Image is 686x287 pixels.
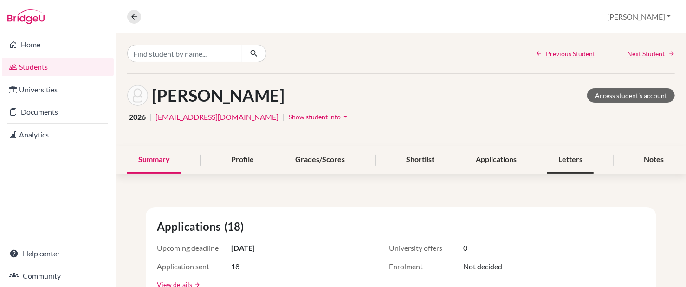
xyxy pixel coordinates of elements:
[282,111,285,123] span: |
[2,103,114,121] a: Documents
[587,88,675,103] a: Access student's account
[127,45,242,62] input: Find student by name...
[389,242,463,254] span: University offers
[7,9,45,24] img: Bridge-U
[157,261,231,272] span: Application sent
[341,112,350,121] i: arrow_drop_down
[2,58,114,76] a: Students
[231,261,239,272] span: 18
[603,8,675,26] button: [PERSON_NAME]
[2,80,114,99] a: Universities
[2,244,114,263] a: Help center
[395,146,446,174] div: Shortlist
[129,111,146,123] span: 2026
[289,113,341,121] span: Show student info
[2,267,114,285] a: Community
[127,146,181,174] div: Summary
[547,146,594,174] div: Letters
[127,85,148,106] img: Rick Kawakami's avatar
[463,261,502,272] span: Not decided
[152,85,285,105] h1: [PERSON_NAME]
[546,49,595,59] span: Previous Student
[633,146,675,174] div: Notes
[284,146,356,174] div: Grades/Scores
[231,242,255,254] span: [DATE]
[536,49,595,59] a: Previous Student
[465,146,528,174] div: Applications
[389,261,463,272] span: Enrolment
[288,110,350,124] button: Show student infoarrow_drop_down
[463,242,467,254] span: 0
[2,35,114,54] a: Home
[627,49,675,59] a: Next Student
[224,218,247,235] span: (18)
[2,125,114,144] a: Analytics
[149,111,152,123] span: |
[157,242,231,254] span: Upcoming deadline
[155,111,278,123] a: [EMAIL_ADDRESS][DOMAIN_NAME]
[157,218,224,235] span: Applications
[220,146,265,174] div: Profile
[627,49,665,59] span: Next Student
